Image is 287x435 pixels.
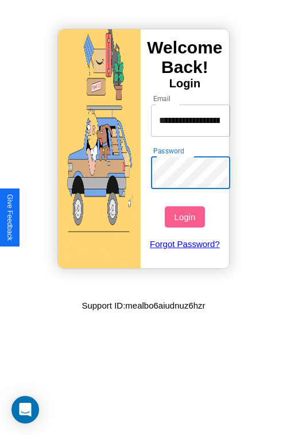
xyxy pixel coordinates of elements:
[11,396,39,424] div: Open Intercom Messenger
[141,38,229,77] h3: Welcome Back!
[82,298,205,313] p: Support ID: mealbo6aiudnuz6hzr
[141,77,229,90] h4: Login
[153,146,184,156] label: Password
[58,29,141,268] img: gif
[145,228,225,260] a: Forgot Password?
[6,194,14,241] div: Give Feedback
[153,94,171,103] label: Email
[165,206,204,228] button: Login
